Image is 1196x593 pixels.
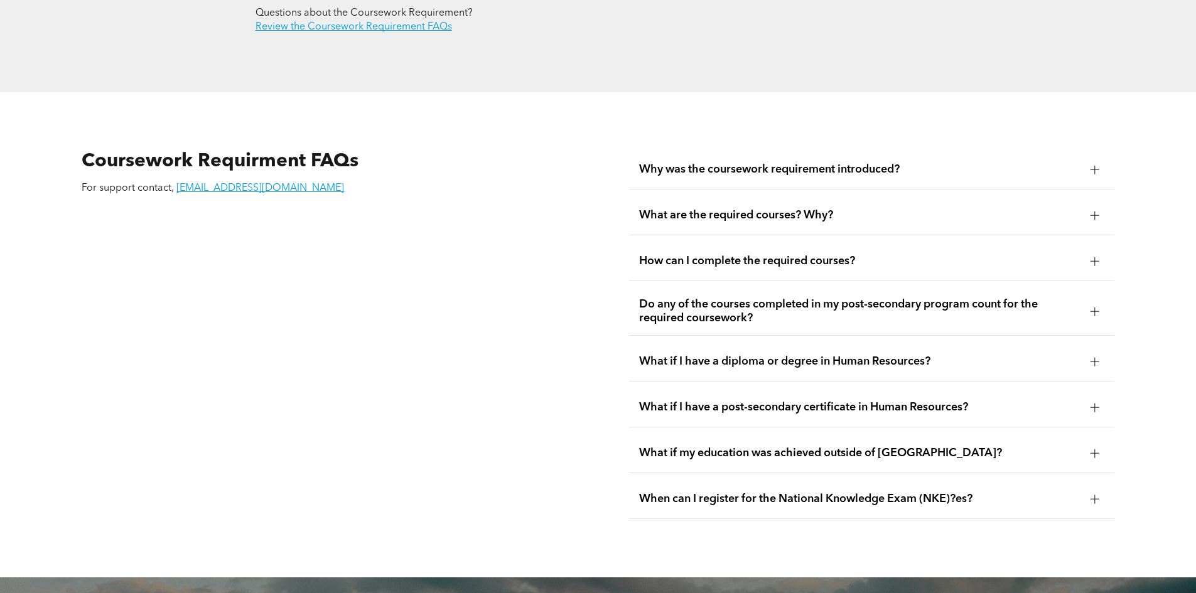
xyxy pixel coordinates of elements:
[639,254,1080,268] span: How can I complete the required courses?
[639,208,1080,222] span: What are the required courses? Why?
[639,400,1080,414] span: What if I have a post-secondary certificate in Human Resources?
[639,446,1080,460] span: What if my education was achieved outside of [GEOGRAPHIC_DATA]?
[256,8,473,18] span: Questions about the Coursework Requirement?
[639,492,1080,506] span: When can I register for the National Knowledge Exam (NKE)?es?
[639,297,1080,325] span: Do any of the courses completed in my post-secondary program count for the required coursework?
[82,183,174,193] span: For support contact,
[639,163,1080,176] span: Why was the coursework requirement introduced?
[639,355,1080,368] span: What if I have a diploma or degree in Human Resources?
[256,22,452,32] a: Review the Coursework Requirement FAQs
[176,183,344,193] a: [EMAIL_ADDRESS][DOMAIN_NAME]
[82,152,358,171] span: Coursework Requirment FAQs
